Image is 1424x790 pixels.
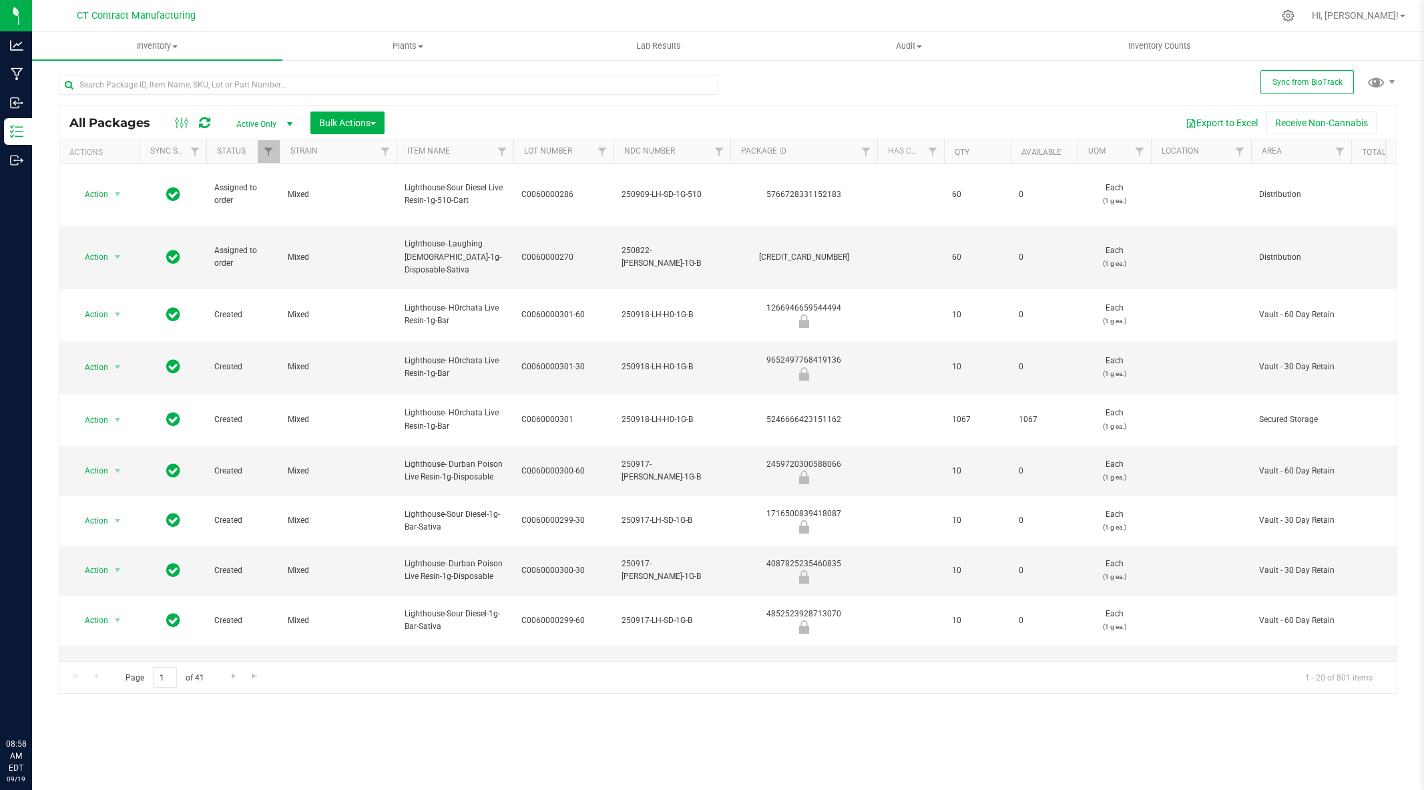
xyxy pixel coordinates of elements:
span: Page of 41 [114,667,215,688]
span: select [109,411,126,429]
span: Vault - 60 Day Retain [1259,614,1343,627]
a: UOM [1088,146,1106,156]
span: Created [214,361,272,373]
span: Lighthouse- Durban Poison Live Resin-1g-Disposable [405,458,505,483]
span: In Sync [166,248,180,266]
a: Sync Status [150,146,202,156]
a: Filter [922,140,944,163]
span: Mixed [288,361,389,373]
span: Action [73,305,109,324]
span: Action [73,611,109,630]
span: 250918-LH-H0-1G-B [622,361,722,373]
div: 4087825235460835 [728,558,879,584]
span: Vault - 30 Day Retain [1259,361,1343,373]
span: Mixed [288,251,389,264]
span: Action [73,248,109,266]
span: select [109,461,126,480]
div: Newly Received [728,620,879,634]
a: Go to the next page [224,667,243,685]
span: 0 [1019,564,1070,577]
a: Item Name [407,146,450,156]
span: 10 [952,614,1003,627]
div: Newly Received [728,315,879,328]
button: Bulk Actions [310,112,385,134]
span: Lighthouse- H0rchata Live Resin-1g-Bar [405,355,505,380]
div: 9652497768419136 [728,354,879,380]
span: 1067 [1019,413,1070,426]
a: Filter [1229,140,1251,163]
span: Lighthouse- H0rchata Live Resin-1g-Bar [405,407,505,432]
span: 60 [952,251,1003,264]
span: Plants [283,40,532,52]
span: Lighthouse- Laughing [DEMOGRAPHIC_DATA]-1g-Disposable-Sativa [405,238,505,276]
span: Sync from BioTrack [1272,77,1343,87]
a: Inventory Counts [1034,32,1284,60]
a: Qty [955,148,969,157]
input: Search Package ID, Item Name, SKU, Lot or Part Number... [59,75,718,95]
div: Newly Received [728,367,879,381]
span: Mixed [288,514,389,527]
span: C0060000301 [521,413,606,426]
span: Each [1086,458,1143,483]
span: Created [214,465,272,477]
span: 250909-LH-SD-1G-510 [622,188,722,201]
span: Audit [784,40,1033,52]
span: 0 [1019,309,1070,321]
div: 1716500839418087 [728,508,879,534]
th: Has COA [877,140,944,164]
a: Status [217,146,246,156]
span: Lighthouse- Durban Poison Live Resin-1g-Disposable [405,558,505,583]
span: In Sync [166,410,180,429]
a: Area [1262,146,1282,156]
span: Mixed [288,309,389,321]
inline-svg: Inbound [10,96,23,110]
a: Location [1162,146,1199,156]
span: 250918-LH-H0-1G-B [622,309,722,321]
p: (1 g ea.) [1086,471,1143,483]
a: Go to the last page [245,667,264,685]
div: Newly Received [728,570,879,584]
a: Plants [282,32,533,60]
span: Each [1086,558,1143,583]
span: Vault - 60 Day Retain [1259,465,1343,477]
span: Lighthouse-Sour Diesel Live Resin-1g-510-Cart [405,182,505,207]
span: Action [73,561,109,580]
div: 1266946659544494 [728,302,879,328]
a: Filter [1329,140,1351,163]
span: 0 [1019,614,1070,627]
iframe: Resource center [13,683,53,723]
a: Audit [784,32,1034,60]
span: Lighthouse-Sour Diesel-1g-Bar-Sativa [405,608,505,633]
span: 10 [952,514,1003,527]
a: Lot Number [524,146,572,156]
p: (1 g ea.) [1086,257,1143,270]
span: Lighthouse- H0rchata Live Resin-1g-Bar [405,302,505,327]
a: Filter [591,140,614,163]
span: Each [1086,608,1143,633]
span: 10 [952,564,1003,577]
span: 0 [1019,361,1070,373]
span: Hi, [PERSON_NAME]! [1312,10,1399,21]
span: All Packages [69,116,164,130]
span: Distribution [1259,188,1343,201]
span: CT Contract Manufacturing [77,10,196,21]
span: Created [214,514,272,527]
span: select [109,358,126,377]
span: Assigned to order [214,244,272,270]
span: Created [214,413,272,426]
span: Mixed [288,413,389,426]
span: Mixed [288,564,389,577]
span: 1 - 20 of 801 items [1294,667,1383,687]
span: C0060000299-30 [521,514,606,527]
span: 250917-LH-SD-1G-B [622,614,722,627]
span: Each [1086,244,1143,270]
span: Bulk Actions [319,118,376,128]
span: Action [73,185,109,204]
span: Created [214,564,272,577]
span: C0060000299-60 [521,614,606,627]
span: Mixed [288,465,389,477]
span: 60 [952,188,1003,201]
span: Action [73,461,109,480]
p: (1 g ea.) [1086,315,1143,327]
span: Action [73,411,109,429]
